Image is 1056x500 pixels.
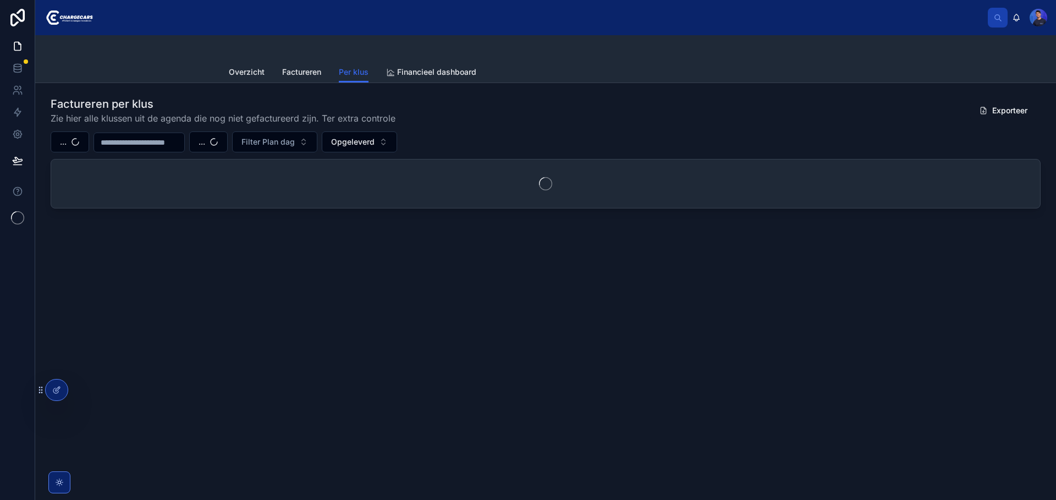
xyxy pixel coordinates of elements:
span: Filter Plan dag [241,136,295,147]
img: App logo [44,9,93,26]
span: ... [199,136,205,147]
div: scrollable content [102,6,988,10]
button: Exporteer [970,101,1036,120]
span: Financieel dashboard [397,67,476,78]
span: Opgeleverd [331,136,375,147]
a: Financieel dashboard [386,62,476,84]
button: Select Button [189,131,228,152]
a: Overzicht [229,62,265,84]
span: Per klus [339,67,369,78]
a: Per klus [339,62,369,83]
span: Factureren [282,67,321,78]
h1: Factureren per klus [51,96,395,112]
span: ... [60,136,67,147]
a: Factureren [282,62,321,84]
button: Select Button [51,131,89,152]
span: Overzicht [229,67,265,78]
button: Select Button [232,131,317,152]
span: Zie hier alle klussen uit de agenda die nog niet gefactureerd zijn. Ter extra controle [51,112,395,125]
button: Select Button [322,131,397,152]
